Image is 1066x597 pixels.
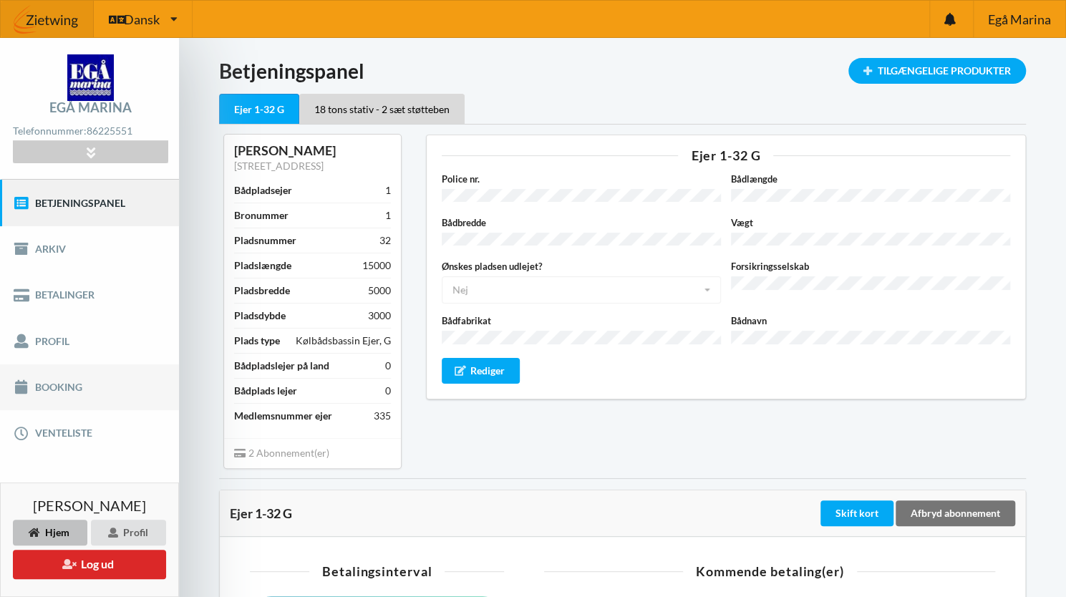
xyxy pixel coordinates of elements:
div: 18 tons stativ - 2 sæt støtteben [299,94,465,124]
button: Log ud [13,550,166,579]
div: Bådplads lejer [234,384,297,398]
span: Egå Marina [987,13,1050,26]
div: Pladsdybde [234,309,286,323]
div: Pladslængde [234,258,291,273]
div: Betalingsinterval [250,565,504,578]
div: 0 [385,359,391,373]
label: Police nr. [442,172,721,186]
div: Bådpladslejer på land [234,359,329,373]
div: Plads type [234,334,280,348]
div: [PERSON_NAME] [234,142,391,159]
div: 3000 [368,309,391,323]
span: Dansk [124,13,160,26]
div: Skift kort [820,500,893,526]
span: [PERSON_NAME] [33,498,146,513]
div: Pladsbredde [234,283,290,298]
div: Medlemsnummer ejer [234,409,332,423]
div: 5000 [368,283,391,298]
div: Afbryd abonnement [896,500,1015,526]
label: Ønskes pladsen udlejet? [442,259,721,273]
div: Egå Marina [49,101,132,114]
label: Bådlængde [731,172,1010,186]
div: Bådpladsejer [234,183,292,198]
div: Rediger [442,358,520,384]
label: Vægt [731,215,1010,230]
img: logo [67,54,114,101]
strong: 86225551 [87,125,132,137]
div: 1 [385,183,391,198]
div: Tilgængelige Produkter [848,58,1026,84]
div: 15000 [362,258,391,273]
label: Forsikringsselskab [731,259,1010,273]
div: Kølbådsbassin Ejer, G [296,334,391,348]
div: Ejer 1-32 G [230,506,818,520]
div: Pladsnummer [234,233,296,248]
div: 32 [379,233,391,248]
div: Bronummer [234,208,289,223]
div: 1 [385,208,391,223]
div: Telefonnummer: [13,122,168,141]
label: Bådfabrikat [442,314,721,328]
div: Ejer 1-32 G [442,149,1010,162]
span: 2 Abonnement(er) [234,447,329,459]
label: Bådbredde [442,215,721,230]
label: Bådnavn [731,314,1010,328]
h1: Betjeningspanel [219,58,1026,84]
div: Kommende betaling(er) [544,565,995,578]
div: Hjem [13,520,87,545]
a: [STREET_ADDRESS] [234,160,324,172]
div: Profil [91,520,166,545]
div: Ejer 1-32 G [219,94,299,125]
div: 0 [385,384,391,398]
div: 335 [374,409,391,423]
